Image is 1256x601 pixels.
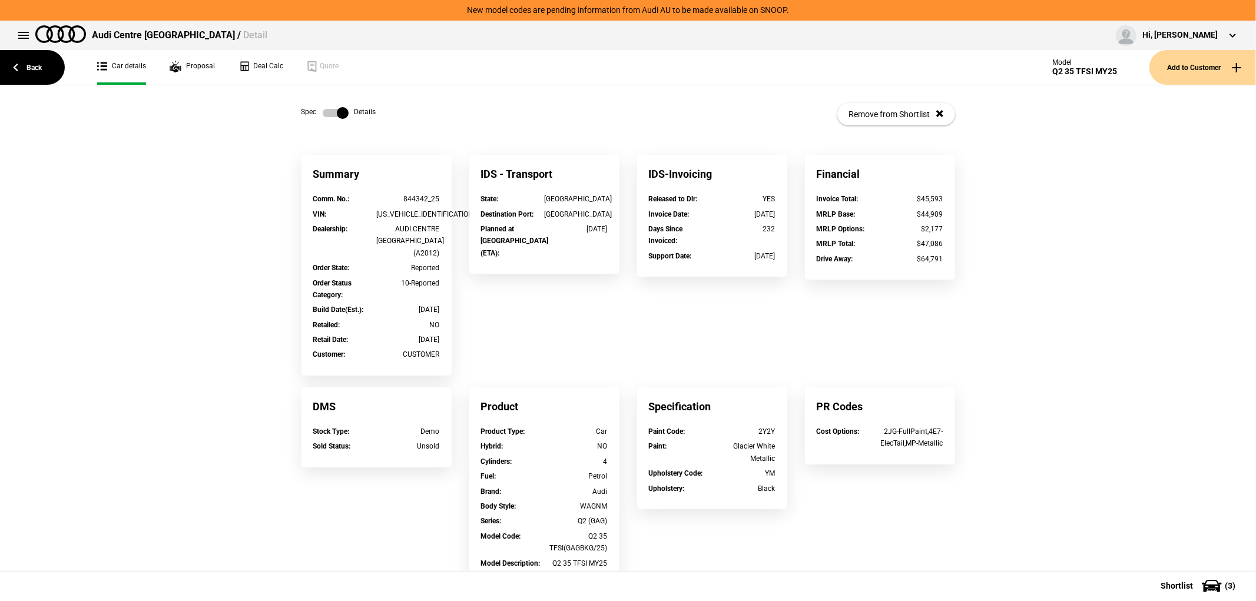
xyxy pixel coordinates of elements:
div: Car [544,426,608,437]
button: Shortlist(3) [1143,571,1256,600]
div: 4 [544,456,608,467]
strong: Hybrid : [481,442,503,450]
div: 10-Reported [376,277,440,289]
div: Glacier White Metallic [712,440,776,464]
strong: State : [481,195,499,203]
strong: Product Type : [481,427,525,436]
div: Petrol [544,470,608,482]
div: 2Y2Y [712,426,776,437]
button: Remove from Shortlist [837,103,955,125]
strong: Body Style : [481,502,516,510]
div: NO [544,440,608,452]
div: Summary [301,155,452,193]
strong: Brand : [481,487,502,496]
div: $45,593 [880,193,943,205]
div: Q2 35 TFSI(GAGBKG/25) [544,530,608,554]
div: [GEOGRAPHIC_DATA] [544,193,608,205]
div: [GEOGRAPHIC_DATA] [544,208,608,220]
div: 232 [712,223,776,235]
a: Car details [97,50,146,85]
div: Hi, [PERSON_NAME] [1142,29,1218,41]
strong: Sold Status : [313,442,351,450]
span: Shortlist [1161,582,1193,590]
strong: MRLP Total : [817,240,856,248]
strong: Drive Away : [817,255,853,263]
a: Deal Calc [238,50,283,85]
strong: Upholstery : [649,484,685,493]
div: Audi Centre [GEOGRAPHIC_DATA] / [92,29,267,42]
strong: Dealership : [313,225,348,233]
strong: VIN : [313,210,327,218]
strong: Stock Type : [313,427,350,436]
div: 2JG-FullPaint,4E7-ElecTail,MP-Metallic [880,426,943,450]
strong: Paint Code : [649,427,685,436]
div: YES [712,193,776,205]
div: [DATE] [712,208,776,220]
span: Detail [243,29,267,41]
div: [DATE] [544,223,608,235]
div: CUSTOMER [376,348,440,360]
div: PR Codes [805,387,955,426]
div: Spec Details [301,107,376,119]
div: Unsold [376,440,440,452]
strong: Customer : [313,350,346,358]
strong: Paint : [649,442,667,450]
button: Add to Customer [1149,50,1256,85]
strong: Comm. No. : [313,195,350,203]
strong: MRLP Options : [817,225,865,233]
strong: Cylinders : [481,457,512,466]
div: Product [469,387,619,426]
div: [DATE] [376,304,440,316]
strong: Destination Port : [481,210,534,218]
strong: Order State : [313,264,350,272]
strong: Retail Date : [313,336,349,344]
div: WAGNM [544,500,608,512]
div: [US_VEHICLE_IDENTIFICATION_NUMBER] [376,208,440,220]
div: YM [712,467,776,479]
div: Audi [544,486,608,497]
div: [DATE] [376,334,440,346]
div: AUDI CENTRE [GEOGRAPHIC_DATA] (A2012) [376,223,440,259]
img: audi.png [35,25,86,43]
div: [DATE] [712,250,776,262]
strong: Fuel : [481,472,496,480]
strong: Order Status Category : [313,279,352,299]
strong: Planned at [GEOGRAPHIC_DATA] (ETA) : [481,225,549,257]
div: DMS [301,387,452,426]
strong: Invoice Date : [649,210,690,218]
div: Specification [637,387,787,426]
strong: Series : [481,517,502,525]
strong: Retailed : [313,321,340,329]
div: IDS-Invoicing [637,155,787,193]
strong: Days Since Invoiced : [649,225,683,245]
strong: Build Date(Est.) : [313,306,364,314]
div: NO [376,319,440,331]
div: $44,909 [880,208,943,220]
div: Black [712,483,776,494]
div: Reported [376,262,440,274]
div: $2,177 [880,223,943,235]
div: Q2 35 TFSI MY25 [1052,67,1117,77]
strong: Invoice Total : [817,195,859,203]
strong: Model Description : [481,559,541,567]
div: $47,086 [880,238,943,250]
div: Q2 35 TFSI MY25 [544,557,608,569]
div: 844342_25 [376,193,440,205]
strong: Support Date : [649,252,692,260]
span: ( 3 ) [1225,582,1235,590]
div: IDS - Transport [469,155,619,193]
div: Demo [376,426,440,437]
div: Model [1052,58,1117,67]
strong: Released to Dlr : [649,195,698,203]
strong: Model Code : [481,532,521,540]
div: Q2 (GAG) [544,515,608,527]
strong: MRLP Base : [817,210,856,218]
div: $64,791 [880,253,943,265]
strong: Upholstery Code : [649,469,703,477]
a: Proposal [170,50,215,85]
div: Financial [805,155,955,193]
strong: Cost Options : [817,427,860,436]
